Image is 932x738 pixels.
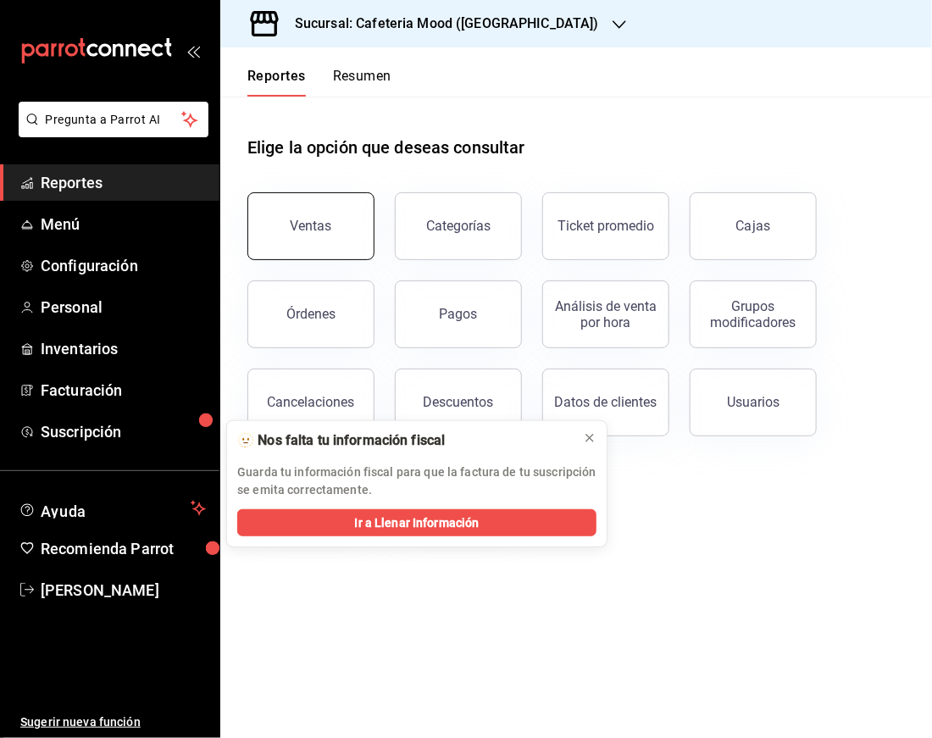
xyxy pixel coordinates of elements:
[41,171,206,194] span: Reportes
[333,68,391,97] button: Resumen
[281,14,599,34] h3: Sucursal: Cafeteria Mood ([GEOGRAPHIC_DATA])
[247,369,374,436] button: Cancelaciones
[41,579,206,602] span: [PERSON_NAME]
[12,123,208,141] a: Pregunta a Parrot AI
[41,337,206,360] span: Inventarios
[41,420,206,443] span: Suscripción
[237,509,596,536] button: Ir a Llenar Información
[558,218,654,234] div: Ticket promedio
[736,216,771,236] div: Cajas
[247,192,374,260] button: Ventas
[247,280,374,348] button: Órdenes
[395,192,522,260] button: Categorías
[395,280,522,348] button: Pagos
[690,192,817,260] a: Cajas
[41,254,206,277] span: Configuración
[247,68,391,97] div: navigation tabs
[727,394,779,410] div: Usuarios
[19,102,208,137] button: Pregunta a Parrot AI
[424,394,494,410] div: Descuentos
[395,369,522,436] button: Descuentos
[41,213,206,236] span: Menú
[440,306,478,322] div: Pagos
[247,68,306,97] button: Reportes
[426,218,491,234] div: Categorías
[247,135,525,160] h1: Elige la opción que deseas consultar
[41,498,184,519] span: Ayuda
[41,537,206,560] span: Recomienda Parrot
[41,379,206,402] span: Facturación
[46,111,182,129] span: Pregunta a Parrot AI
[701,298,806,330] div: Grupos modificadores
[542,369,669,436] button: Datos de clientes
[542,192,669,260] button: Ticket promedio
[553,298,658,330] div: Análisis de venta por hora
[41,296,206,319] span: Personal
[268,394,355,410] div: Cancelaciones
[555,394,657,410] div: Datos de clientes
[186,44,200,58] button: open_drawer_menu
[291,218,332,234] div: Ventas
[542,280,669,348] button: Análisis de venta por hora
[690,369,817,436] button: Usuarios
[286,306,336,322] div: Órdenes
[690,280,817,348] button: Grupos modificadores
[355,514,480,532] span: Ir a Llenar Información
[237,431,569,450] div: 🫥 Nos falta tu información fiscal
[20,713,206,731] span: Sugerir nueva función
[237,463,596,499] p: Guarda tu información fiscal para que la factura de tu suscripción se emita correctamente.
